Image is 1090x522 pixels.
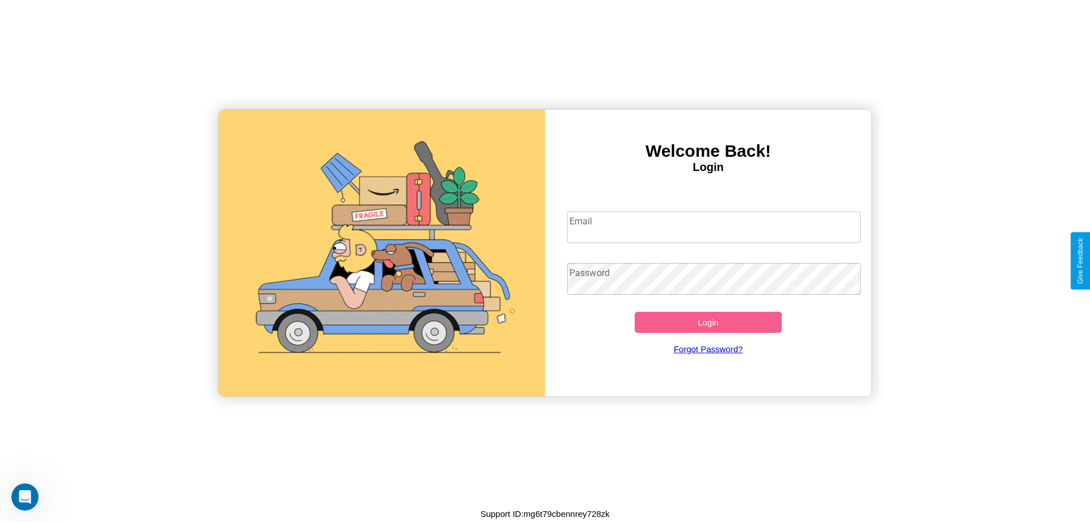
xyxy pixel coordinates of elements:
[545,141,871,161] h3: Welcome Back!
[11,483,39,511] iframe: Intercom live chat
[545,161,871,174] h4: Login
[1076,238,1084,284] div: Give Feedback
[561,333,856,365] a: Forgot Password?
[635,312,782,333] button: Login
[219,110,545,396] img: gif
[480,506,610,521] p: Support ID: mg6t79cbennrey728zk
